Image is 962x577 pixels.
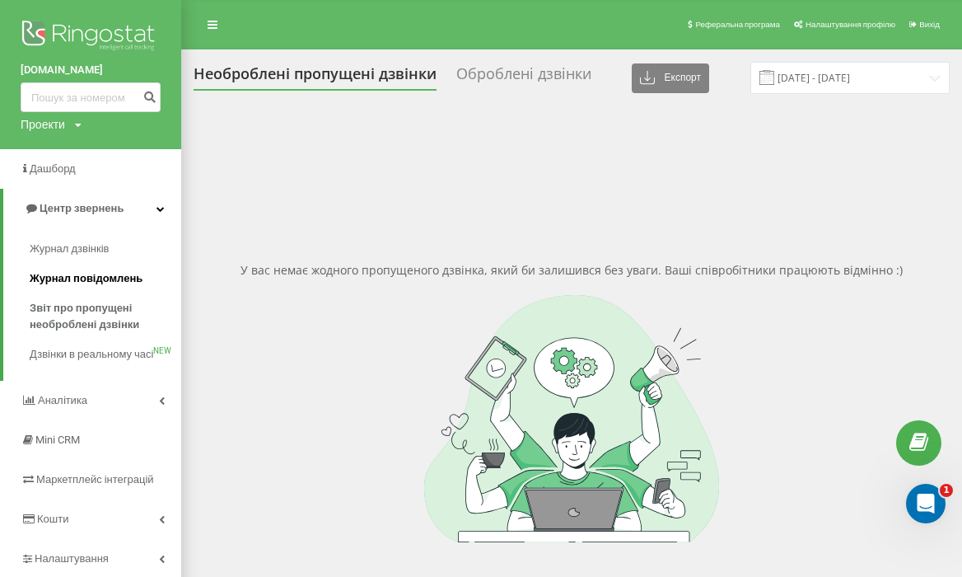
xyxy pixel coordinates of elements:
[919,20,940,29] span: Вихід
[21,62,161,78] a: [DOMAIN_NAME]
[30,234,181,264] a: Журнал дзвінків
[194,65,437,91] div: Необроблені пропущені дзвінки
[35,552,109,565] span: Налаштування
[3,189,181,228] a: Центр звернень
[38,394,87,406] span: Аналiтика
[35,434,80,446] span: Mini CRM
[30,300,173,333] span: Звіт про пропущені необроблені дзвінки
[21,116,65,133] div: Проекти
[695,20,780,29] span: Реферальна програма
[21,82,161,112] input: Пошук за номером
[940,484,953,497] span: 1
[40,202,124,214] span: Центр звернень
[21,16,161,58] img: Ringostat logo
[30,241,109,257] span: Журнал дзвінків
[36,473,154,486] span: Маркетплейс інтеграцій
[37,513,68,525] span: Кошти
[30,340,181,369] a: Дзвінки в реальному часіNEW
[30,264,181,293] a: Журнал повідомлень
[632,63,709,93] button: Експорт
[456,65,591,91] div: Оброблені дзвінки
[30,293,181,340] a: Звіт про пропущені необроблені дзвінки
[30,270,142,287] span: Журнал повідомлень
[906,484,946,523] iframe: Intercom live chat
[30,346,153,363] span: Дзвінки в реальному часі
[30,162,76,175] span: Дашборд
[806,20,895,29] span: Налаштування профілю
